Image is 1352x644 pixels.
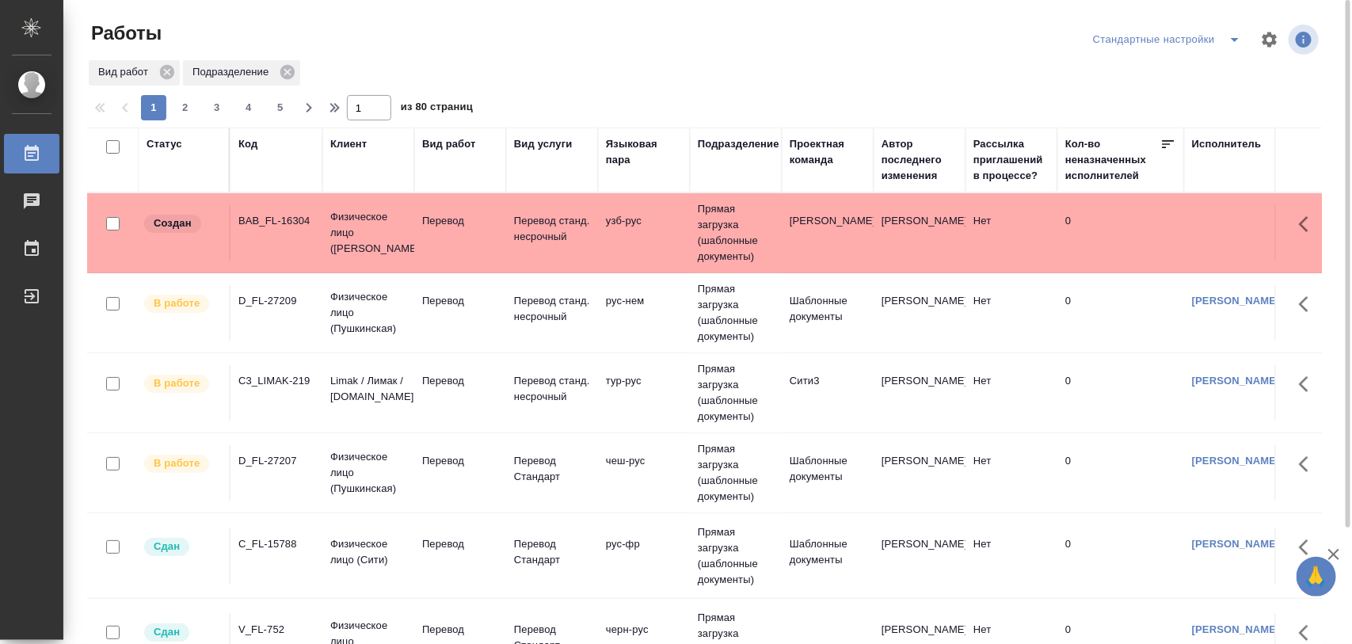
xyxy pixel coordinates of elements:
[965,285,1057,341] td: Нет
[514,136,573,152] div: Вид услуги
[1289,25,1322,55] span: Посмотреть информацию
[690,353,782,433] td: Прямая загрузка (шаблонные документы)
[882,136,958,184] div: Автор последнего изменения
[183,60,300,86] div: Подразделение
[965,528,1057,584] td: Нет
[598,205,690,261] td: узб-рус
[1192,623,1280,635] a: [PERSON_NAME]
[598,365,690,421] td: тур-рус
[204,100,230,116] span: 3
[173,95,198,120] button: 2
[330,373,406,405] p: Limak / Лимак / [DOMAIN_NAME]
[238,622,314,638] div: V_FL-752
[238,453,314,469] div: D_FL-27207
[1289,205,1327,243] button: Здесь прячутся важные кнопки
[422,293,498,309] p: Перевод
[1251,21,1289,59] span: Настроить таблицу
[143,622,221,643] div: Менеджер проверил работу исполнителя, передает ее на следующий этап
[698,136,779,152] div: Подразделение
[965,445,1057,501] td: Нет
[598,528,690,584] td: рус-фр
[422,536,498,552] p: Перевод
[1289,445,1327,483] button: Здесь прячутся важные кнопки
[874,445,965,501] td: [PERSON_NAME]
[422,622,498,638] p: Перевод
[782,528,874,584] td: Шаблонные документы
[422,373,498,389] p: Перевод
[965,365,1057,421] td: Нет
[238,293,314,309] div: D_FL-27209
[330,289,406,337] p: Физическое лицо (Пушкинская)
[874,205,965,261] td: [PERSON_NAME]
[874,528,965,584] td: [PERSON_NAME]
[782,365,874,421] td: Сити3
[1192,136,1262,152] div: Исполнитель
[87,21,162,46] span: Работы
[514,536,590,568] p: Перевод Стандарт
[1289,285,1327,323] button: Здесь прячутся важные кнопки
[204,95,230,120] button: 3
[874,365,965,421] td: [PERSON_NAME]
[690,193,782,272] td: Прямая загрузка (шаблонные документы)
[1192,538,1280,550] a: [PERSON_NAME]
[98,64,154,80] p: Вид работ
[401,97,473,120] span: из 80 страниц
[514,293,590,325] p: Перевод станд. несрочный
[268,95,293,120] button: 5
[514,453,590,485] p: Перевод Стандарт
[790,136,866,168] div: Проектная команда
[143,213,221,234] div: Заказ еще не согласован с клиентом, искать исполнителей рано
[1057,445,1184,501] td: 0
[236,95,261,120] button: 4
[973,136,1049,184] div: Рассылка приглашений в процессе?
[782,205,874,261] td: [PERSON_NAME]
[238,213,314,229] div: BAB_FL-16304
[143,453,221,474] div: Исполнитель выполняет работу
[1057,205,1184,261] td: 0
[1057,528,1184,584] td: 0
[514,373,590,405] p: Перевод станд. несрочный
[598,445,690,501] td: чеш-рус
[1192,295,1280,307] a: [PERSON_NAME]
[143,293,221,314] div: Исполнитель выполняет работу
[422,453,498,469] p: Перевод
[330,536,406,568] p: Физическое лицо (Сити)
[1065,136,1160,184] div: Кол-во неназначенных исполнителей
[606,136,682,168] div: Языковая пара
[154,295,200,311] p: В работе
[1192,455,1280,467] a: [PERSON_NAME]
[330,449,406,497] p: Физическое лицо (Пушкинская)
[192,64,274,80] p: Подразделение
[236,100,261,116] span: 4
[154,375,200,391] p: В работе
[1089,27,1251,52] div: split button
[514,213,590,245] p: Перевод станд. несрочный
[690,516,782,596] td: Прямая загрузка (шаблонные документы)
[782,285,874,341] td: Шаблонные документы
[268,100,293,116] span: 5
[422,213,498,229] p: Перевод
[782,445,874,501] td: Шаблонные документы
[874,285,965,341] td: [PERSON_NAME]
[1057,365,1184,421] td: 0
[147,136,182,152] div: Статус
[1057,285,1184,341] td: 0
[330,136,367,152] div: Клиент
[154,215,192,231] p: Создан
[154,455,200,471] p: В работе
[1289,528,1327,566] button: Здесь прячутся важные кнопки
[690,433,782,513] td: Прямая загрузка (шаблонные документы)
[89,60,180,86] div: Вид работ
[1289,365,1327,403] button: Здесь прячутся важные кнопки
[143,373,221,394] div: Исполнитель выполняет работу
[965,205,1057,261] td: Нет
[1303,560,1330,593] span: 🙏
[154,539,180,554] p: Сдан
[422,136,476,152] div: Вид работ
[598,285,690,341] td: рус-нем
[154,624,180,640] p: Сдан
[690,273,782,352] td: Прямая загрузка (шаблонные документы)
[238,136,257,152] div: Код
[330,209,406,257] p: Физическое лицо ([PERSON_NAME])
[238,373,314,389] div: C3_LIMAK-219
